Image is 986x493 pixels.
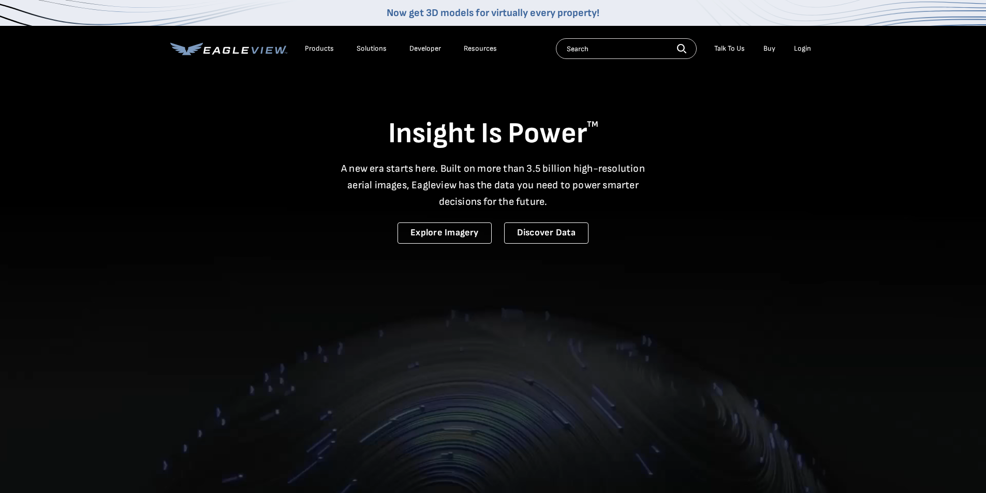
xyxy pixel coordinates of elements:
[170,116,816,152] h1: Insight Is Power
[409,44,441,53] a: Developer
[464,44,497,53] div: Resources
[587,119,598,129] sup: TM
[556,38,697,59] input: Search
[504,222,588,244] a: Discover Data
[357,44,387,53] div: Solutions
[763,44,775,53] a: Buy
[387,7,599,19] a: Now get 3D models for virtually every property!
[714,44,745,53] div: Talk To Us
[335,160,652,210] p: A new era starts here. Built on more than 3.5 billion high-resolution aerial images, Eagleview ha...
[398,222,492,244] a: Explore Imagery
[305,44,334,53] div: Products
[794,44,811,53] div: Login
